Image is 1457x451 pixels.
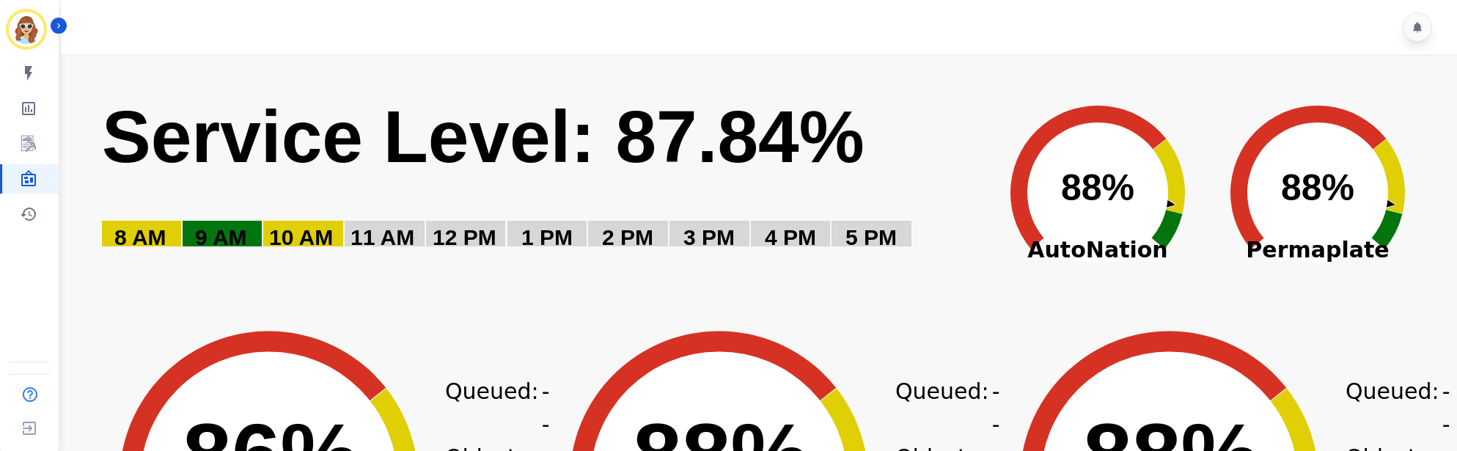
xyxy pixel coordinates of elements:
[114,225,166,249] text: 8 AM
[1208,233,1428,266] span: Permaplate
[1346,375,1456,441] div: Queued:
[445,375,555,441] div: Queued:
[683,225,735,249] text: 3 PM
[433,225,496,249] text: 12 PM
[521,225,573,249] text: 1 PM
[351,225,414,249] text: 11 AM
[195,225,247,249] text: 9 AM
[100,92,979,272] svg: Service Level: 0%
[845,225,897,249] text: 5 PM
[102,95,865,177] text: Service Level: 87.84%
[765,225,816,249] text: 4 PM
[1061,167,1134,208] text: 88%
[895,375,1005,441] div: Queued:
[602,225,653,249] text: 2 PM
[269,225,333,249] text: 10 AM
[1281,167,1354,208] text: 88%
[988,233,1208,266] span: AutoNation
[1442,375,1456,441] span: --
[9,12,44,47] img: Bordered avatar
